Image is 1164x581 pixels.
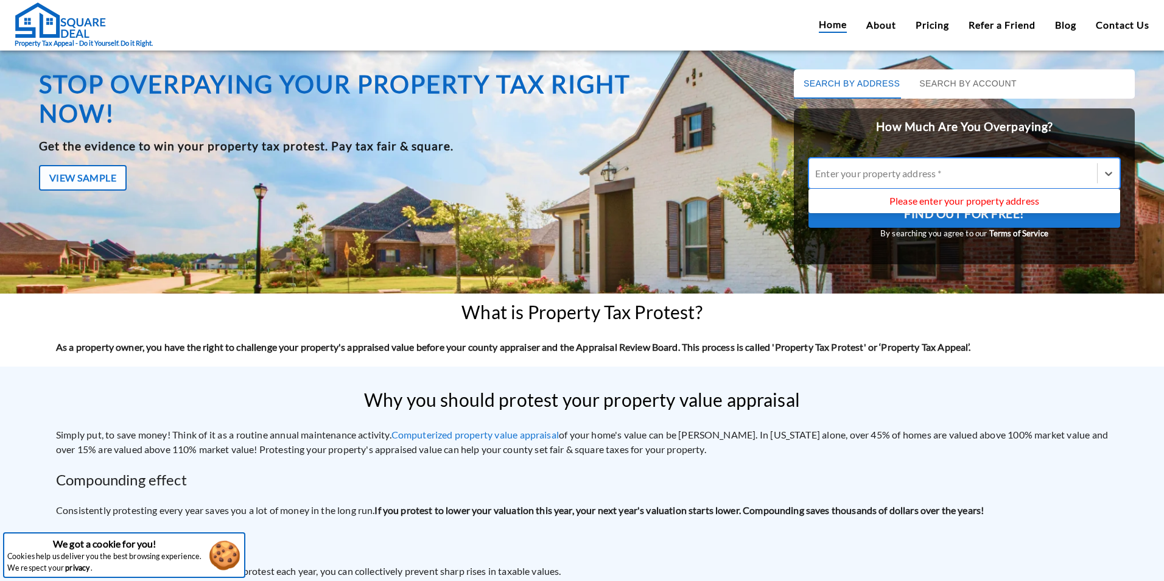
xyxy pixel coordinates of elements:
a: Pricing [916,18,949,32]
a: Refer a Friend [969,18,1036,32]
button: Accept cookies [205,539,244,571]
h2: Compounding effect [56,469,1108,491]
h1: Stop overpaying your property tax right now! [39,69,667,128]
div: Please enter your property address [808,191,1120,211]
p: Consistently protesting every year saves you a lot of money in the long run. [56,503,1108,518]
a: Terms of Service [989,228,1048,238]
strong: We got a cookie for you! [53,538,156,549]
p: Besides, if you and your neighbors regularly protest each year, you can collectively prevent shar... [56,564,1108,579]
strong: As a property owner, you have the right to challenge your property's appraised value before your ... [56,341,971,353]
div: basic tabs example [794,69,1135,99]
a: Computerized property value appraisal [391,429,559,440]
a: Contact Us [1096,18,1149,32]
span: Find Out For Free! [904,203,1025,224]
a: Home [819,17,847,33]
a: About [866,18,896,32]
a: Blog [1055,18,1076,32]
h2: What is Property Tax Protest? [461,301,702,323]
a: Property Tax Appeal - Do it Yourself. Do it Right. [15,2,153,49]
b: Get the evidence to win your property tax protest. Pay tax fair & square. [39,139,454,153]
h2: Why you should protest your property value appraisal [364,389,800,410]
p: Simply put, to save money! Think of it as a routine annual maintenance activity. of your home's v... [56,428,1108,457]
button: Search by Address [794,69,910,99]
a: privacy [65,563,89,574]
button: Find Out For Free! [808,199,1120,228]
small: By searching you agree to our [808,228,1120,240]
p: Cookies help us deliver you the best browsing experience. We respect your . [7,551,202,574]
h2: How Much Are You Overpaying? [794,108,1135,146]
strong: If you protest to lower your valuation this year, your next year's valuation starts lower. Compou... [374,504,984,516]
img: Square Deal [15,2,106,38]
button: View Sample [39,165,127,191]
h2: Neighborhood effect [56,530,1108,552]
button: Search by Account [910,69,1026,99]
